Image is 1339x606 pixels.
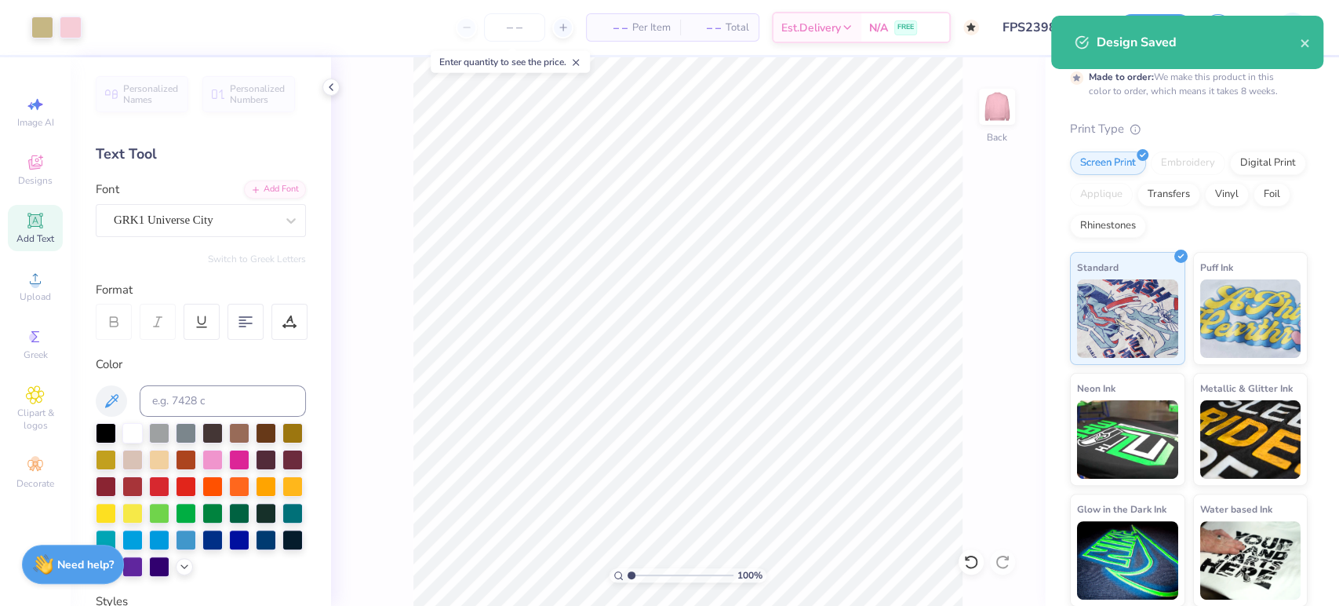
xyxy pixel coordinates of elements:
span: Personalized Numbers [230,83,286,105]
span: Image AI [17,116,54,129]
div: Text Tool [96,144,306,165]
span: Upload [20,290,51,303]
div: Design Saved [1097,33,1300,52]
div: Enter quantity to see the price. [431,51,590,73]
span: Water based Ink [1200,501,1272,517]
button: close [1300,33,1311,52]
span: – – [596,20,628,36]
span: FREE [897,22,914,33]
div: Screen Print [1070,151,1146,175]
span: Metallic & Glitter Ink [1200,380,1293,396]
div: Back [987,130,1007,144]
span: Personalized Names [123,83,179,105]
img: Standard [1077,279,1178,358]
strong: Need help? [57,557,114,572]
div: Applique [1070,183,1133,206]
div: Format [96,281,307,299]
div: Vinyl [1205,183,1249,206]
img: Glow in the Dark Ink [1077,521,1178,600]
div: Embroidery [1151,151,1225,175]
span: N/A [869,20,888,36]
div: Print Type [1070,120,1308,138]
input: e.g. 7428 c [140,385,306,417]
div: Transfers [1137,183,1200,206]
span: Neon Ink [1077,380,1115,396]
input: – – [484,13,545,42]
img: Neon Ink [1077,400,1178,479]
span: Standard [1077,259,1119,276]
img: Metallic & Glitter Ink [1200,400,1301,479]
label: Font [96,181,119,199]
input: Untitled Design [991,12,1106,43]
span: Greek [24,349,48,361]
span: Designs [18,174,53,187]
span: Decorate [16,477,54,490]
span: Per Item [632,20,671,36]
div: Rhinestones [1070,214,1146,238]
img: Water based Ink [1200,521,1301,600]
div: Digital Print [1230,151,1306,175]
div: Add Font [244,181,306,199]
span: Total [726,20,749,36]
span: Puff Ink [1200,259,1233,276]
span: – – [690,20,721,36]
img: Back [981,91,1013,122]
img: Puff Ink [1200,279,1301,358]
button: Switch to Greek Letters [208,253,306,265]
span: Add Text [16,232,54,245]
div: Color [96,356,306,374]
span: Est. Delivery [781,20,841,36]
div: Foil [1253,183,1290,206]
span: Clipart & logos [8,407,63,432]
span: Glow in the Dark Ink [1077,501,1166,517]
span: 100 % [737,568,762,582]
